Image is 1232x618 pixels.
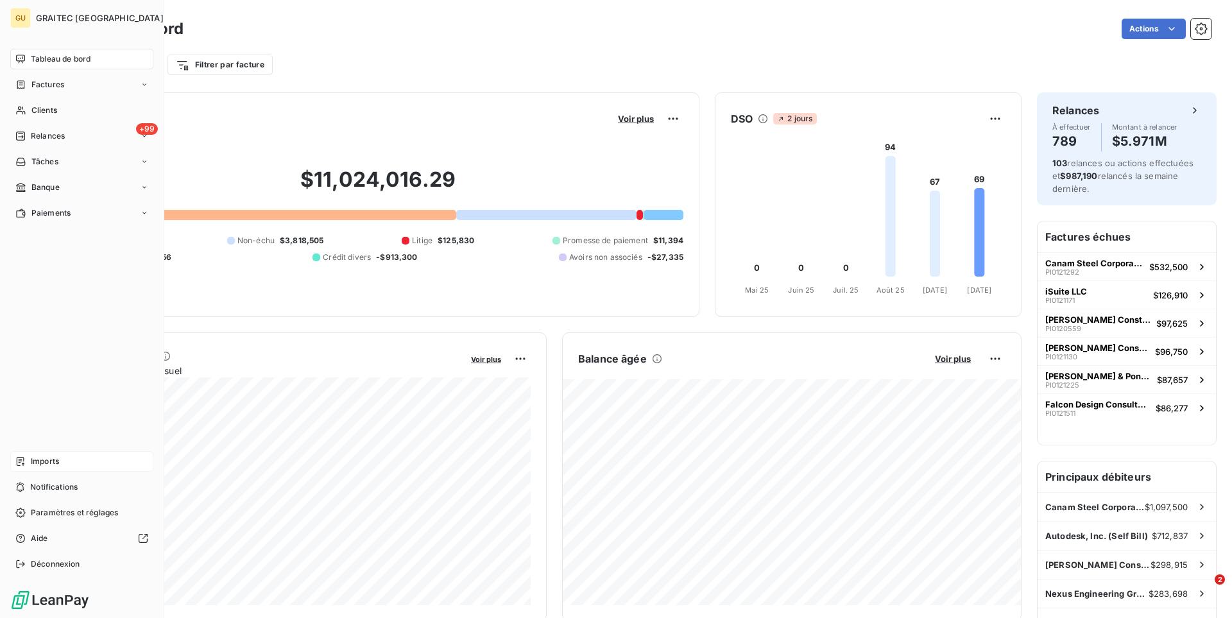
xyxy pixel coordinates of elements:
span: $712,837 [1152,531,1188,541]
h2: $11,024,016.29 [73,167,683,205]
span: $3,818,505 [280,235,324,246]
span: PI0121225 [1045,381,1079,389]
tspan: [DATE] [967,286,991,295]
span: $987,190 [1060,171,1097,181]
span: Voir plus [935,354,971,364]
span: Chiffre d'affaires mensuel [73,364,462,377]
span: Autodesk, Inc. (Self Bill) [1045,531,1148,541]
span: Notifications [30,481,78,493]
span: Aide [31,533,48,544]
span: GRAITEC [GEOGRAPHIC_DATA] [36,13,164,23]
span: Tâches [31,156,58,167]
span: Tableau de bord [31,53,90,65]
span: $1,097,500 [1145,502,1188,512]
span: Falcon Design Consultants [1045,399,1151,409]
span: [PERSON_NAME] Construction [1045,560,1151,570]
button: [PERSON_NAME] ConstructionPI0121130$96,750 [1038,337,1216,365]
button: Canam Steel Corporation ([GEOGRAPHIC_DATA])PI0121292$532,500 [1038,252,1216,280]
span: 103 [1052,158,1067,168]
tspan: Mai 25 [745,286,769,295]
span: Voir plus [618,114,654,124]
span: Paiements [31,207,71,219]
button: Falcon Design ConsultantsPI0121511$86,277 [1038,393,1216,422]
span: $283,698 [1149,588,1188,599]
span: $126,910 [1153,290,1188,300]
button: [PERSON_NAME] & Pontikes ConstructionPI0121225$87,657 [1038,365,1216,393]
span: Imports [31,456,59,467]
span: Voir plus [471,355,501,364]
span: Canam Steel Corporation ([GEOGRAPHIC_DATA]) [1045,502,1145,512]
h6: Principaux débiteurs [1038,461,1216,492]
h4: 789 [1052,131,1091,151]
span: PI0121171 [1045,296,1075,304]
h6: Balance âgée [578,351,647,366]
button: Voir plus [931,353,975,365]
h4: $5.971M [1112,131,1177,151]
span: $298,915 [1151,560,1188,570]
span: $86,277 [1156,403,1188,413]
tspan: Juil. 25 [833,286,859,295]
span: $11,394 [653,235,683,246]
button: Filtrer par facture [167,55,273,75]
span: 2 jours [773,113,816,124]
span: Montant à relancer [1112,123,1177,131]
span: Non-échu [237,235,275,246]
span: [PERSON_NAME] & Pontikes Construction [1045,371,1152,381]
button: Voir plus [467,353,505,365]
tspan: [DATE] [923,286,947,295]
div: GU [10,8,31,28]
h6: DSO [731,111,753,126]
span: $97,625 [1156,318,1188,329]
span: Paramètres et réglages [31,507,118,519]
span: -$27,335 [647,252,683,263]
h6: Factures échues [1038,221,1216,252]
span: [PERSON_NAME] Construction [1045,314,1151,325]
span: -$913,300 [376,252,417,263]
span: iSuite LLC [1045,286,1087,296]
span: relances ou actions effectuées et relancés la semaine dernière. [1052,158,1193,194]
span: +99 [136,123,158,135]
span: 2 [1215,574,1225,585]
span: Nexus Engineering Group LLC [1045,588,1149,599]
button: Voir plus [614,113,658,124]
span: Relances [31,130,65,142]
span: Canam Steel Corporation ([GEOGRAPHIC_DATA]) [1045,258,1144,268]
button: [PERSON_NAME] ConstructionPI0120559$97,625 [1038,309,1216,337]
span: Promesse de paiement [563,235,648,246]
tspan: Juin 25 [788,286,814,295]
span: PI0121511 [1045,409,1075,417]
img: Logo LeanPay [10,590,90,610]
span: Factures [31,79,64,90]
span: $125,830 [438,235,474,246]
span: Banque [31,182,60,193]
span: PI0121292 [1045,268,1079,276]
span: $87,657 [1157,375,1188,385]
span: Clients [31,105,57,116]
button: iSuite LLCPI0121171$126,910 [1038,280,1216,309]
span: Crédit divers [323,252,371,263]
span: PI0121130 [1045,353,1077,361]
span: $96,750 [1155,347,1188,357]
span: PI0120559 [1045,325,1081,332]
span: [PERSON_NAME] Construction [1045,343,1150,353]
a: Aide [10,528,153,549]
button: Actions [1122,19,1186,39]
h6: Relances [1052,103,1099,118]
span: Litige [412,235,432,246]
span: À effectuer [1052,123,1091,131]
tspan: Août 25 [877,286,905,295]
span: $532,500 [1149,262,1188,272]
iframe: Intercom live chat [1188,574,1219,605]
span: Avoirs non associés [569,252,642,263]
span: Déconnexion [31,558,80,570]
